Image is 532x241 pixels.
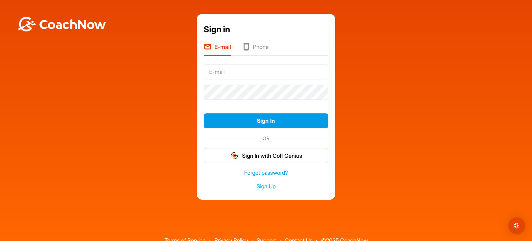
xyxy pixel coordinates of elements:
[230,152,239,160] img: gg_logo
[259,135,273,142] span: OR
[204,148,328,163] button: Sign In with Golf Genius
[204,23,328,36] div: Sign in
[204,64,328,79] input: E-mail
[242,43,269,56] li: Phone
[204,169,328,177] a: Forgot password?
[204,182,328,190] a: Sign Up
[508,217,525,234] div: Open Intercom Messenger
[204,113,328,128] button: Sign In
[204,43,231,56] li: E-mail
[17,17,107,32] img: BwLJSsUCoWCh5upNqxVrqldRgqLPVwmV24tXu5FoVAoFEpwwqQ3VIfuoInZCoVCoTD4vwADAC3ZFMkVEQFDAAAAAElFTkSuQmCC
